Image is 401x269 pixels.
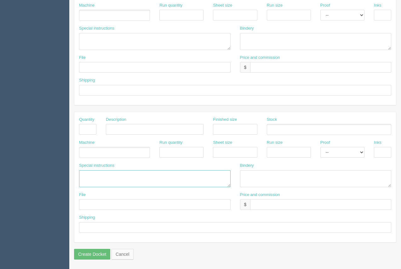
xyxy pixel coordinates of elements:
label: Machine [79,3,95,8]
label: Price and commission [240,192,280,198]
label: Sheet size [213,3,232,8]
label: Proof [320,140,330,146]
span: translation missing: en.helpers.links.cancel [116,252,129,257]
label: Shipping [79,77,95,83]
label: Shipping [79,215,95,221]
label: Stock [267,117,277,123]
a: Cancel [112,249,134,260]
label: File [79,192,86,198]
label: Finished size [213,117,237,123]
label: Inks [374,140,381,146]
label: Bindery [240,163,254,169]
input: Create Docket [74,249,110,260]
label: Bindery [240,25,254,31]
label: Special instructions [79,25,114,31]
label: Proof [320,3,330,8]
div: $ [240,199,250,210]
label: Run size [267,140,283,146]
label: File [79,55,86,61]
div: $ [240,62,250,73]
label: Sheet size [213,140,232,146]
label: Run quantity [159,140,182,146]
label: Description [106,117,126,123]
label: Price and commission [240,55,280,61]
label: Quantity [79,117,94,123]
label: Inks [374,3,381,8]
label: Special instructions [79,163,114,169]
label: Run size [267,3,283,8]
label: Run quantity [159,3,182,8]
label: Machine [79,140,95,146]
